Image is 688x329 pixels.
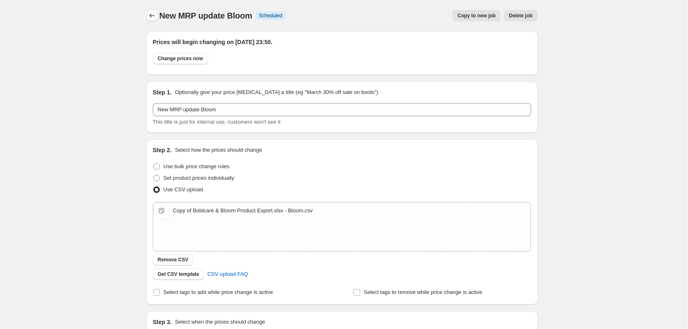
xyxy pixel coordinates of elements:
a: CSV upload FAQ [202,268,253,281]
h2: Step 1. [153,88,172,96]
span: Set product prices individually [164,175,234,181]
button: Get CSV template [153,268,204,280]
p: Select how the prices should change [175,146,262,154]
span: Copy to new job [457,12,496,19]
h2: Prices will begin changing on [DATE] 23:50. [153,38,531,46]
span: New MRP update Bloom [159,11,253,20]
span: This title is just for internal use, customers won't see it [153,119,281,125]
p: Select when the prices should change [175,318,265,326]
span: Scheduled [259,12,282,19]
button: Remove CSV [153,254,194,266]
h2: Step 2. [153,146,172,154]
button: Change prices now [153,53,208,64]
span: Use CSV upload [164,186,203,193]
button: Copy to new job [452,10,501,21]
span: Use bulk price change rules [164,163,229,169]
h2: Step 3. [153,318,172,326]
span: Delete job [509,12,532,19]
span: Get CSV template [158,271,199,277]
div: Copy of Boldcare & Bloom Product Export.xlsx - Bloom.csv [173,207,313,215]
button: Price change jobs [146,10,158,21]
input: 30% off holiday sale [153,103,531,116]
button: Delete job [504,10,537,21]
span: Remove CSV [158,256,189,263]
span: Select tags to remove while price change is active [364,289,482,295]
span: Change prices now [158,55,203,62]
span: Select tags to add while price change is active [164,289,273,295]
span: CSV upload FAQ [207,270,248,278]
p: Optionally give your price [MEDICAL_DATA] a title (eg "March 30% off sale on boots") [175,88,378,96]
